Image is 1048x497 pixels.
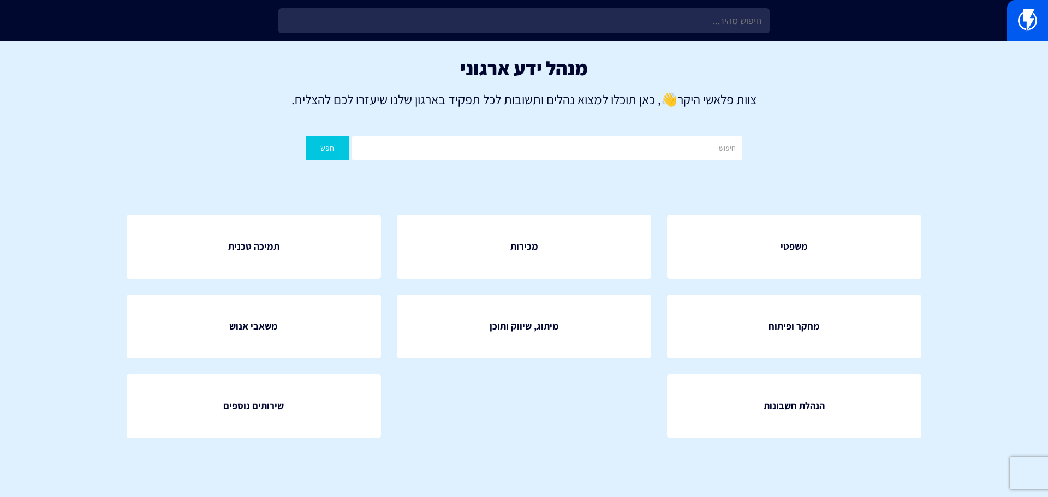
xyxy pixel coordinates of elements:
[352,136,742,160] input: חיפוש
[127,374,381,438] a: שירותים נוספים
[127,215,381,279] a: תמיכה טכנית
[306,136,349,160] button: חפש
[16,90,1032,109] p: צוות פלאשי היקר , כאן תוכלו למצוא נהלים ותשובות לכל תפקיד בארגון שלנו שיעזרו לכם להצליח.
[229,319,278,333] span: משאבי אנוש
[667,374,921,438] a: הנהלת חשבונות
[278,8,770,33] input: חיפוש מהיר...
[397,295,651,358] a: מיתוג, שיווק ותוכן
[490,319,559,333] span: מיתוג, שיווק ותוכן
[510,239,538,254] span: מכירות
[667,295,921,358] a: מחקר ופיתוח
[781,239,808,254] span: משפטי
[764,399,825,413] span: הנהלת חשבונות
[397,215,651,279] a: מכירות
[228,239,279,254] span: תמיכה טכנית
[16,57,1032,79] h1: מנהל ידע ארגוני
[667,215,921,279] a: משפטי
[127,295,381,358] a: משאבי אנוש
[661,91,677,108] strong: 👋
[769,319,820,333] span: מחקר ופיתוח
[223,399,284,413] span: שירותים נוספים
